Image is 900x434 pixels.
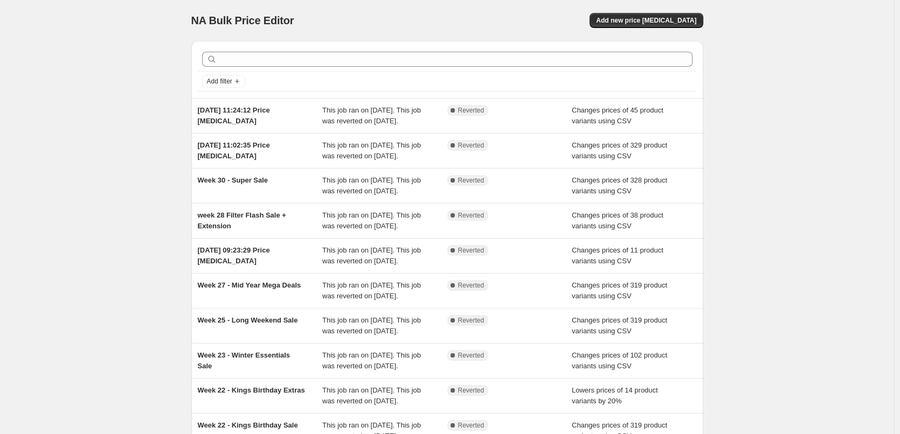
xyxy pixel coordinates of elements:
[458,246,484,255] span: Reverted
[572,211,663,230] span: Changes prices of 38 product variants using CSV
[198,246,270,265] span: [DATE] 09:23:29 Price [MEDICAL_DATA]
[191,15,294,26] span: NA Bulk Price Editor
[458,176,484,185] span: Reverted
[198,386,305,394] span: Week 22 - Kings Birthday Extras
[202,75,245,88] button: Add filter
[458,421,484,430] span: Reverted
[458,351,484,360] span: Reverted
[322,351,421,370] span: This job ran on [DATE]. This job was reverted on [DATE].
[572,281,667,300] span: Changes prices of 319 product variants using CSV
[572,246,663,265] span: Changes prices of 11 product variants using CSV
[572,141,667,160] span: Changes prices of 329 product variants using CSV
[458,141,484,150] span: Reverted
[198,351,290,370] span: Week 23 - Winter Essentials Sale
[458,211,484,220] span: Reverted
[322,281,421,300] span: This job ran on [DATE]. This job was reverted on [DATE].
[322,211,421,230] span: This job ran on [DATE]. This job was reverted on [DATE].
[572,351,667,370] span: Changes prices of 102 product variants using CSV
[198,176,268,184] span: Week 30 - Super Sale
[458,106,484,115] span: Reverted
[322,176,421,195] span: This job ran on [DATE]. This job was reverted on [DATE].
[322,386,421,405] span: This job ran on [DATE]. This job was reverted on [DATE].
[458,316,484,325] span: Reverted
[596,16,696,25] span: Add new price [MEDICAL_DATA]
[458,281,484,290] span: Reverted
[322,106,421,125] span: This job ran on [DATE]. This job was reverted on [DATE].
[572,386,658,405] span: Lowers prices of 14 product variants by 20%
[590,13,703,28] button: Add new price [MEDICAL_DATA]
[198,141,270,160] span: [DATE] 11:02:35 Price [MEDICAL_DATA]
[572,316,667,335] span: Changes prices of 319 product variants using CSV
[198,281,301,289] span: Week 27 - Mid Year Mega Deals
[207,77,232,86] span: Add filter
[198,316,298,324] span: Week 25 - Long Weekend Sale
[198,211,286,230] span: week 28 Filter Flash Sale + Extension
[322,246,421,265] span: This job ran on [DATE]. This job was reverted on [DATE].
[572,106,663,125] span: Changes prices of 45 product variants using CSV
[322,141,421,160] span: This job ran on [DATE]. This job was reverted on [DATE].
[198,106,270,125] span: [DATE] 11:24:12 Price [MEDICAL_DATA]
[322,316,421,335] span: This job ran on [DATE]. This job was reverted on [DATE].
[458,386,484,395] span: Reverted
[572,176,667,195] span: Changes prices of 328 product variants using CSV
[198,421,298,429] span: Week 22 - Kings Birthday Sale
